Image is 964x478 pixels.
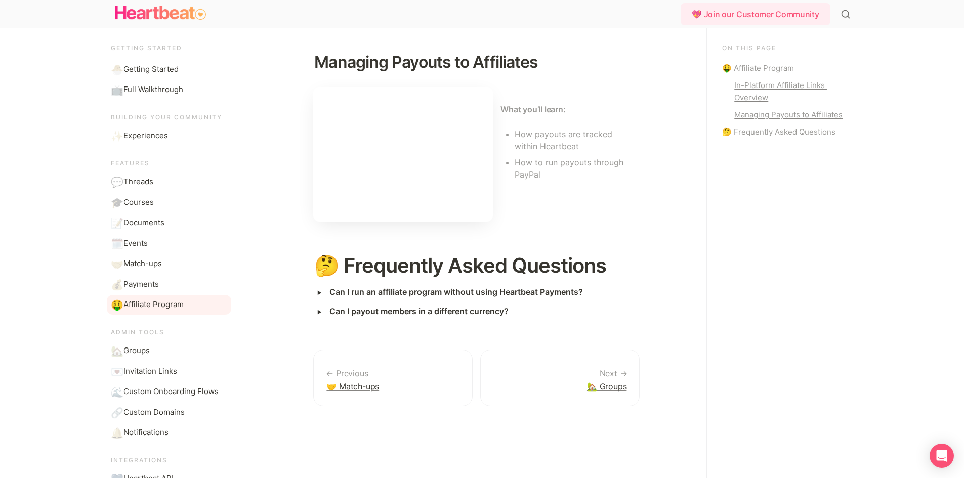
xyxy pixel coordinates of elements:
span: 🗓️ [111,238,121,248]
span: 🏡 [111,345,121,355]
h2: Managing Payouts to Affiliates [313,49,632,76]
a: 📺Full Walkthrough [107,80,231,100]
a: 💰Payments [107,275,231,294]
a: 🏡Groups [107,341,231,361]
span: Threads [123,176,153,188]
span: Affiliate Program [123,299,184,311]
span: ‣ [315,283,323,300]
span: Courses [123,197,154,208]
li: How payouts are tracked within Heartbeat [515,126,632,154]
a: 🤔 Frequently Asked Questions [722,126,846,138]
a: 🐣Getting Started [107,59,231,79]
strong: Can I run an affiliate program without using Heartbeat Payments? [329,287,583,297]
a: ✨Experiences [107,126,231,146]
span: 📺 [111,84,121,94]
span: ✨ [111,130,121,140]
span: 🤑 [111,299,121,309]
a: 🔗Custom Domains [107,403,231,422]
h1: 🤔 Frequently Asked Questions [313,254,632,277]
span: 💰 [111,279,121,289]
span: Experiences [123,130,168,142]
span: 🌊 [111,386,121,396]
span: 🔗 [111,407,121,417]
span: Building your community [111,113,222,120]
a: 🌊Custom Onboarding Flows [107,382,231,402]
span: ‣ [315,302,323,320]
span: 📝 [111,217,121,227]
span: Match-ups [123,258,162,270]
span: Events [123,238,148,249]
div: 💖 Join our Customer Community [681,3,830,25]
a: 💬Threads [107,172,231,192]
a: 🤝 Match-ups [313,350,473,407]
a: 🤑Affiliate Program [107,295,231,315]
a: 🤝Match-ups [107,254,231,274]
li: How to run payouts through PayPal [515,155,632,182]
span: 🤝 [111,258,121,268]
span: Groups [123,345,150,357]
a: 📝Documents [107,213,231,233]
div: Open Intercom Messenger [930,444,954,468]
span: Custom Domains [123,407,185,418]
a: 🔔Notifications [107,423,231,443]
a: 🗓️Events [107,234,231,253]
span: Payments [123,279,159,290]
span: 🐣 [111,63,121,73]
strong: Can I payout members in a different currency? [329,306,509,316]
a: 💌Invitation Links [107,362,231,381]
span: 💬 [111,176,121,186]
span: Notifications [123,427,169,439]
span: Custom Onboarding Flows [123,386,219,398]
span: Admin Tools [111,328,164,336]
img: Logo [115,3,206,23]
span: Integrations [111,456,167,464]
strong: What you’ll learn: [500,104,565,114]
iframe: www.loom.com [313,87,493,222]
a: 🎓Courses [107,193,231,212]
a: Managing Payouts to Affiliates [722,109,846,121]
span: 🔔 [111,427,121,437]
span: 🎓 [111,197,121,207]
span: Getting started [111,44,182,52]
span: On this page [722,44,776,52]
span: Invitation Links [123,366,177,377]
a: 🏡 Groups [480,350,640,407]
div: Managing Payouts to Affiliates [734,109,846,121]
div: In-Platform Affiliate Links Overview [734,79,846,104]
a: 💖 Join our Customer Community [681,3,834,25]
a: 🤑 Affiliate Program [722,62,846,74]
span: 💌 [111,366,121,376]
span: Documents [123,217,164,229]
a: In-Platform Affiliate Links Overview [722,79,846,104]
span: Features [111,159,150,167]
span: Getting Started [123,63,179,75]
span: Full Walkthrough [123,84,183,96]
